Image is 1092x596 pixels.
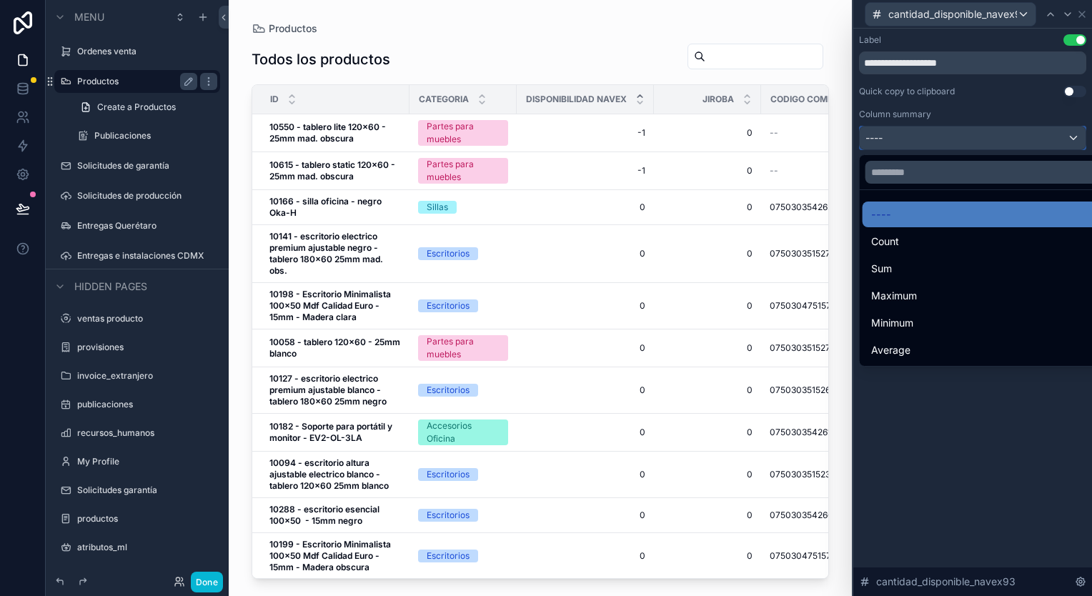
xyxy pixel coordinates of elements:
strong: 10058 - tablero 120x60 - 25mm blanco [269,337,402,359]
a: 07503035152780 [770,342,892,354]
label: atributos_ml [77,542,217,553]
a: Productos [252,21,317,36]
a: 0 [662,342,753,354]
a: Partes para muebles [418,158,508,184]
a: -- [770,165,892,177]
a: Escritorios [418,509,508,522]
strong: 10141 - escritorio electrico premium ajustable negro - tablero 180x60 25mm mad. obs. [269,231,385,276]
a: Escritorios [418,550,508,562]
a: ventas producto [77,313,217,324]
a: 10127 - escritorio electrico premium ajustable blanco - tablero 180x60 25mm negro [269,373,401,407]
label: invoice_extranjero [77,370,217,382]
span: 0 [662,248,753,259]
a: 07503035426652 [770,510,892,521]
strong: 10550 - tablero lite 120x60 - 25mm mad. obscura [269,121,388,144]
a: 10199 - Escritorio Minimalista 100x50 Mdf Calidad Euro - 15mm - Madera obscura [269,539,401,573]
span: -- [770,127,778,139]
div: Escritorios [427,299,470,312]
span: Maximum [871,287,917,304]
span: Create a Productos [97,101,176,113]
strong: 10166 - silla oficina - negro Oka-H [269,196,384,218]
a: provisiones [77,342,217,353]
a: 0 [662,165,753,177]
label: Solicitudes garantía [77,485,217,496]
strong: 10288 - escritorio esencial 100x50 - 15mm negro [269,504,382,526]
label: My Profile [77,456,217,467]
a: 0 [525,427,645,438]
a: 10141 - escritorio electrico premium ajustable negro - tablero 180x60 25mm mad. obs. [269,231,401,277]
label: Entregas e instalaciones CDMX [77,250,217,262]
strong: 10198 - Escritorio Minimalista 100x50 Mdf Calidad Euro - 15mm - Madera clara [269,289,393,322]
span: Disponibilidad navex [526,94,627,105]
a: 07503035152636 [770,384,892,396]
span: 07503035426652 [770,510,843,521]
a: 0 [525,469,645,480]
span: 07503035152780 [770,342,841,354]
a: 0 [662,384,753,396]
label: publicaciones [77,399,217,410]
span: Menu [74,10,104,24]
span: 07503047515771 [770,550,840,562]
a: 0 [525,384,645,396]
span: Codigo completo gs1 [770,94,873,105]
strong: 10615 - tablero static 120x60 - 25mm mad. obscura [269,159,399,182]
span: Hidden pages [74,279,147,294]
a: Escritorios [418,299,508,312]
span: 07503035426225 [770,202,843,213]
span: 0 [662,510,753,521]
a: 07503047515771 [770,550,892,562]
a: Solicitudes de producción [77,190,217,202]
div: Partes para muebles [427,335,500,361]
span: ---- [871,206,891,223]
span: 0 [525,342,645,354]
strong: 10094 - escritorio altura ajustable electrico blanco - tablero 120x60 25mm blanco [269,457,389,491]
a: 0 [525,510,645,521]
a: Escritorios [418,384,508,397]
a: -1 [525,165,645,177]
a: 0 [662,202,753,213]
a: -- [770,127,892,139]
div: Escritorios [427,247,470,260]
label: Ordenes venta [77,46,217,57]
a: Productos [77,76,192,87]
a: 10094 - escritorio altura ajustable electrico blanco - tablero 120x60 25mm blanco [269,457,401,492]
a: 0 [662,427,753,438]
a: 0 [525,202,645,213]
a: 10058 - tablero 120x60 - 25mm blanco [269,337,401,359]
span: Average [871,342,910,359]
label: recursos_humanos [77,427,217,439]
span: -1 [525,127,645,139]
span: Categoria [419,94,469,105]
div: Accesorios Oficina [427,419,500,445]
label: Solicitudes de garantía [77,160,217,172]
a: Partes para muebles [418,335,508,361]
span: Productos [269,21,317,36]
a: Sillas [418,201,508,214]
a: 0 [525,300,645,312]
a: 0 [525,550,645,562]
a: 0 [662,127,753,139]
span: 07503035152773 [770,248,840,259]
a: 10166 - silla oficina - negro Oka-H [269,196,401,219]
a: 0 [662,300,753,312]
label: Entregas Querétaro [77,220,217,232]
a: Escritorios [418,247,508,260]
